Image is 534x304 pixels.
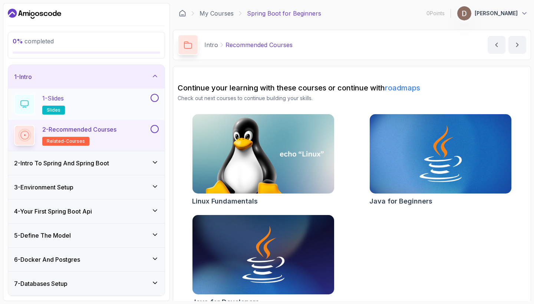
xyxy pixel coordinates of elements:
button: 2-Recommended Coursesrelated-courses [14,125,159,146]
p: [PERSON_NAME] [475,10,518,17]
p: Intro [204,40,218,49]
p: Check out next courses to continue building your skills. [178,95,526,102]
h3: 2 - Intro To Spring And Spring Boot [14,159,109,168]
img: user profile image [457,6,471,20]
p: 0 Points [426,10,445,17]
button: 1-Slidesslides [14,94,159,115]
span: related-courses [47,138,85,144]
span: completed [13,37,54,45]
button: 7-Databases Setup [8,272,165,295]
p: Recommended Courses [225,40,293,49]
a: roadmaps [385,83,420,92]
button: user profile image[PERSON_NAME] [457,6,528,21]
a: Java for Beginners cardJava for Beginners [369,114,512,206]
h3: 5 - Define The Model [14,231,71,240]
h3: 1 - Intro [14,72,32,81]
button: 5-Define The Model [8,224,165,247]
button: next content [508,36,526,54]
button: 4-Your First Spring Boot Api [8,199,165,223]
button: 6-Docker And Postgres [8,248,165,271]
img: Java for Beginners card [370,114,511,194]
p: Spring Boot for Beginners [247,9,321,18]
h3: 6 - Docker And Postgres [14,255,80,264]
button: 1-Intro [8,65,165,89]
a: Linux Fundamentals cardLinux Fundamentals [192,114,334,206]
a: Dashboard [179,10,186,17]
img: Linux Fundamentals card [192,114,334,194]
span: slides [47,107,60,113]
h2: Linux Fundamentals [192,196,258,206]
h2: Continue your learning with these courses or continue with [178,83,526,93]
a: Dashboard [8,8,61,20]
button: 2-Intro To Spring And Spring Boot [8,151,165,175]
h2: Java for Beginners [369,196,432,206]
h3: 4 - Your First Spring Boot Api [14,207,92,216]
p: 2 - Recommended Courses [42,125,116,134]
button: 3-Environment Setup [8,175,165,199]
img: Java for Developers card [192,215,334,294]
p: 1 - Slides [42,94,64,103]
h3: 7 - Databases Setup [14,279,67,288]
a: My Courses [200,9,234,18]
h3: 3 - Environment Setup [14,183,73,192]
span: 0 % [13,37,23,45]
button: previous content [488,36,505,54]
